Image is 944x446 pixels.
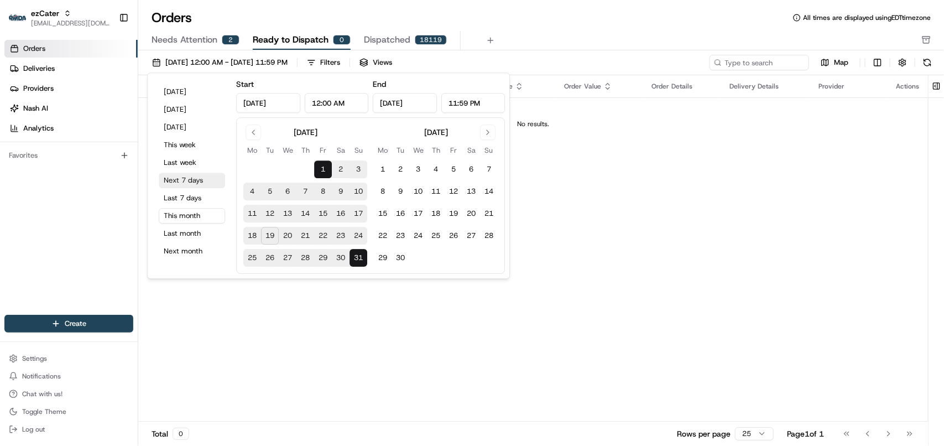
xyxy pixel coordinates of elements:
button: 14 [296,205,314,222]
div: 0 [333,35,351,45]
button: 27 [279,249,296,267]
button: 30 [332,249,350,267]
div: 18119 [415,35,447,45]
button: Refresh [920,55,935,70]
a: Deliveries [4,60,138,77]
button: [DATE] 12:00 AM - [DATE] 11:59 PM [147,55,293,70]
div: No results. [143,120,924,128]
button: 23 [392,227,409,245]
input: Time [441,93,505,113]
span: [DATE] 12:00 AM - [DATE] 11:59 PM [165,58,288,68]
button: 13 [279,205,296,222]
a: Powered byPylon [78,187,134,196]
button: 14 [480,183,498,200]
button: 24 [350,227,367,245]
button: Create [4,315,133,333]
button: 19 [445,205,462,222]
span: Dispatched [364,33,410,46]
button: 31 [350,249,367,267]
button: 10 [409,183,427,200]
span: Needs Attention [152,33,217,46]
button: 27 [462,227,480,245]
span: Knowledge Base [22,160,85,172]
button: 3 [409,160,427,178]
span: Nash AI [23,103,48,113]
button: Last week [159,155,225,170]
div: 💻 [93,162,102,170]
th: Thursday [427,144,445,156]
button: Notifications [4,369,133,384]
a: 📗Knowledge Base [7,156,89,176]
button: 9 [332,183,350,200]
span: Log out [22,425,45,434]
div: Filters [320,58,340,68]
button: Settings [4,351,133,366]
button: 2 [392,160,409,178]
button: 16 [332,205,350,222]
button: 22 [374,227,392,245]
button: 8 [374,183,392,200]
span: Settings [22,354,47,363]
button: Last 7 days [159,190,225,206]
th: Saturday [332,144,350,156]
span: Create [65,319,86,329]
button: 17 [350,205,367,222]
button: Log out [4,422,133,437]
button: 23 [332,227,350,245]
button: 16 [392,205,409,222]
button: 11 [243,205,261,222]
span: Notifications [22,372,61,381]
th: Friday [314,144,332,156]
button: 26 [261,249,279,267]
button: 7 [296,183,314,200]
a: Providers [4,80,138,97]
th: Monday [374,144,392,156]
button: 17 [409,205,427,222]
label: End [373,79,386,89]
button: 25 [243,249,261,267]
span: Chat with us! [22,390,62,398]
button: 5 [445,160,462,178]
span: Providers [23,84,54,94]
button: 21 [296,227,314,245]
button: 6 [279,183,296,200]
a: Orders [4,40,138,58]
div: Start new chat [38,106,181,117]
button: This week [159,137,225,153]
div: Order Details [651,82,712,91]
button: 6 [462,160,480,178]
input: Date [373,93,437,113]
th: Saturday [462,144,480,156]
button: This month [159,208,225,224]
button: 25 [427,227,445,245]
button: 10 [350,183,367,200]
button: 19 [261,227,279,245]
span: API Documentation [105,160,178,172]
th: Wednesday [279,144,296,156]
button: 30 [392,249,409,267]
button: 18 [243,227,261,245]
input: Time [305,93,369,113]
div: Actions [896,82,919,91]
div: [DATE] [294,127,317,138]
button: 3 [350,160,367,178]
button: Last month [159,226,225,241]
div: 2 [222,35,239,45]
button: [DATE] [159,102,225,117]
button: Filters [302,55,345,70]
input: Clear [29,71,182,83]
button: 28 [296,249,314,267]
button: 5 [261,183,279,200]
p: Welcome 👋 [11,44,201,62]
button: 11 [427,183,445,200]
button: 20 [462,205,480,222]
button: [DATE] [159,84,225,100]
th: Monday [243,144,261,156]
span: [EMAIL_ADDRESS][DOMAIN_NAME] [31,19,110,28]
button: 15 [374,205,392,222]
div: Favorites [4,147,133,164]
span: Pylon [110,188,134,196]
button: 4 [243,183,261,200]
button: 8 [314,183,332,200]
span: Ready to Dispatch [253,33,328,46]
